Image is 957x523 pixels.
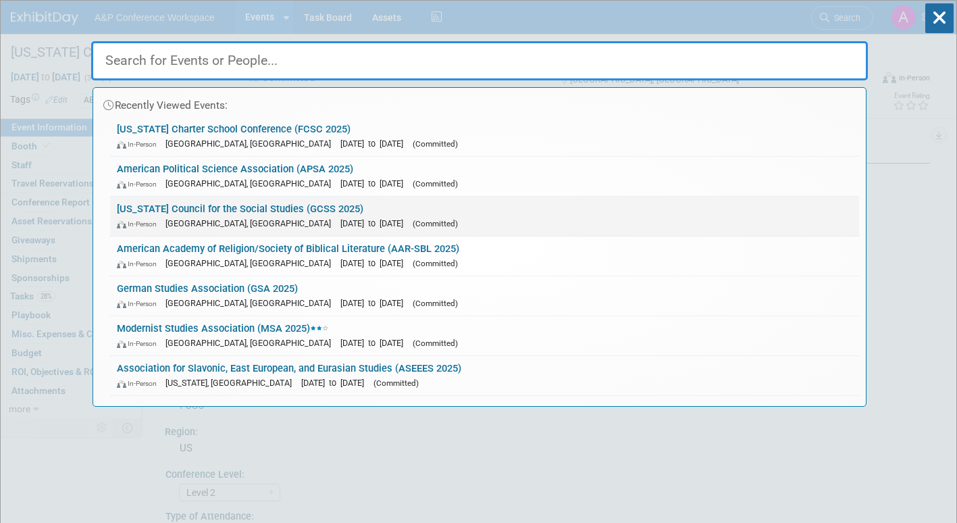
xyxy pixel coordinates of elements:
[165,178,338,189] span: [GEOGRAPHIC_DATA], [GEOGRAPHIC_DATA]
[110,236,859,276] a: American Academy of Religion/Society of Biblical Literature (AAR-SBL 2025) In-Person [GEOGRAPHIC_...
[110,157,859,196] a: American Political Science Association (APSA 2025) In-Person [GEOGRAPHIC_DATA], [GEOGRAPHIC_DATA]...
[117,220,163,228] span: In-Person
[340,298,410,308] span: [DATE] to [DATE]
[117,259,163,268] span: In-Person
[413,339,458,348] span: (Committed)
[413,179,458,189] span: (Committed)
[110,197,859,236] a: [US_STATE] Council for the Social Studies (GCSS 2025) In-Person [GEOGRAPHIC_DATA], [GEOGRAPHIC_DA...
[413,259,458,268] span: (Committed)
[117,180,163,189] span: In-Person
[165,378,299,388] span: [US_STATE], [GEOGRAPHIC_DATA]
[110,117,859,156] a: [US_STATE] Charter School Conference (FCSC 2025) In-Person [GEOGRAPHIC_DATA], [GEOGRAPHIC_DATA] [...
[340,139,410,149] span: [DATE] to [DATE]
[117,299,163,308] span: In-Person
[165,139,338,149] span: [GEOGRAPHIC_DATA], [GEOGRAPHIC_DATA]
[165,298,338,308] span: [GEOGRAPHIC_DATA], [GEOGRAPHIC_DATA]
[165,258,338,268] span: [GEOGRAPHIC_DATA], [GEOGRAPHIC_DATA]
[117,339,163,348] span: In-Person
[301,378,371,388] span: [DATE] to [DATE]
[340,338,410,348] span: [DATE] to [DATE]
[165,338,338,348] span: [GEOGRAPHIC_DATA], [GEOGRAPHIC_DATA]
[117,379,163,388] span: In-Person
[165,218,338,228] span: [GEOGRAPHIC_DATA], [GEOGRAPHIC_DATA]
[110,276,859,316] a: German Studies Association (GSA 2025) In-Person [GEOGRAPHIC_DATA], [GEOGRAPHIC_DATA] [DATE] to [D...
[91,41,868,80] input: Search for Events or People...
[340,258,410,268] span: [DATE] to [DATE]
[100,88,859,117] div: Recently Viewed Events:
[117,140,163,149] span: In-Person
[340,218,410,228] span: [DATE] to [DATE]
[340,178,410,189] span: [DATE] to [DATE]
[110,316,859,355] a: Modernist Studies Association (MSA 2025) In-Person [GEOGRAPHIC_DATA], [GEOGRAPHIC_DATA] [DATE] to...
[413,299,458,308] span: (Committed)
[373,378,419,388] span: (Committed)
[413,139,458,149] span: (Committed)
[110,356,859,395] a: Association for Slavonic, East European, and Eurasian Studies (ASEEES 2025) In-Person [US_STATE],...
[413,219,458,228] span: (Committed)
